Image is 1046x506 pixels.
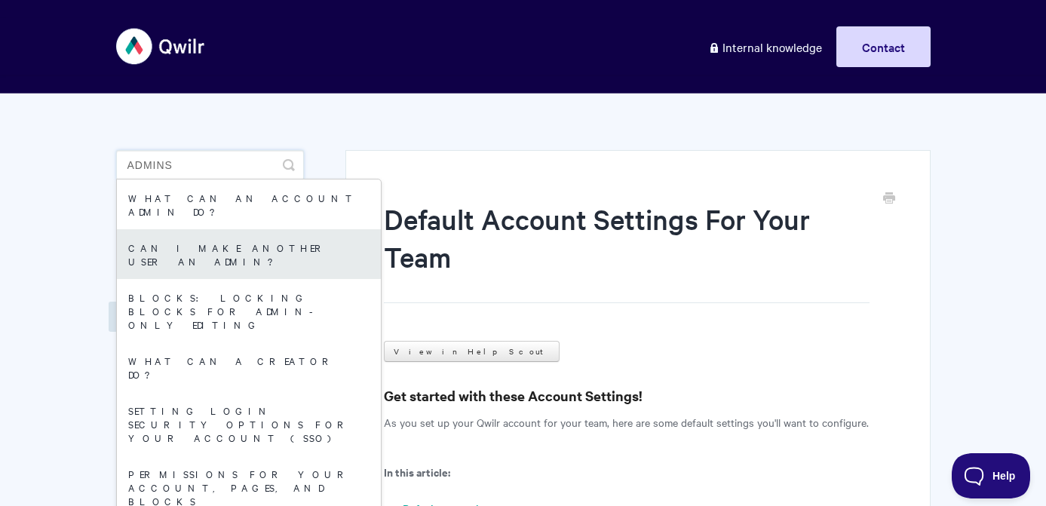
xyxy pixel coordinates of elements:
img: Qwilr Help Center [116,18,206,75]
iframe: Toggle Customer Support [952,453,1031,498]
a: View in Help Scout [384,341,560,362]
input: Search [116,150,304,180]
a: For Account Admins [109,302,250,332]
a: Print this Article [883,191,895,207]
a: What can an Account Admin do? [117,179,381,229]
a: Contact [836,26,931,67]
a: What can a Creator do? [117,342,381,392]
a: Internal knowledge [697,26,833,67]
h1: Default Account Settings For Your Team [384,200,869,303]
h3: Get started with these Account Settings! [384,385,891,406]
a: Blocks: Locking Blocks for Admin-only Editing [117,279,381,342]
strong: In this article: [384,464,450,480]
a: Setting login security options for your Account (SSO) [117,392,381,455]
a: Can I make another user an Admin? [117,229,381,279]
p: As you set up your Qwilr account for your team, here are some default settings you'll want to con... [384,413,891,431]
